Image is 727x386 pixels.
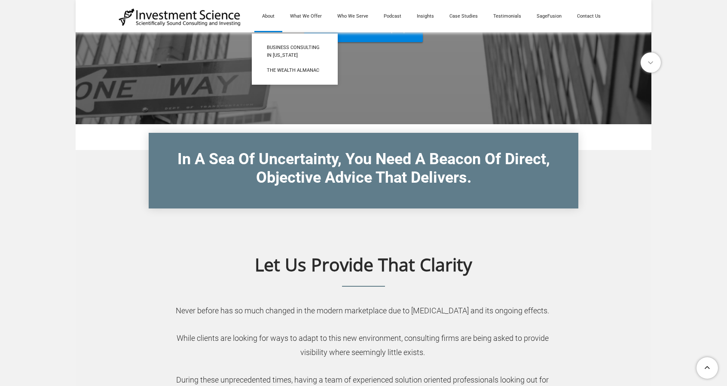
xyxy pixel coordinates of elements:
[342,286,385,287] img: Picture
[693,354,723,382] a: To Top
[119,256,608,273] h1: Let Us Provide That Clarity
[252,63,338,78] a: The Wealth Almanac​
[267,44,323,59] span: Business Consulting in [US_STATE]
[267,67,323,74] span: The Wealth Almanac​
[177,150,550,187] font: In A Sea Of Uncertainty, You Need A Beacon Of​ Direct, Objective Advice That Delivers.
[119,8,241,27] img: Investment Science | NYC Consulting Services
[252,40,338,63] a: Business Consulting in [US_STATE]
